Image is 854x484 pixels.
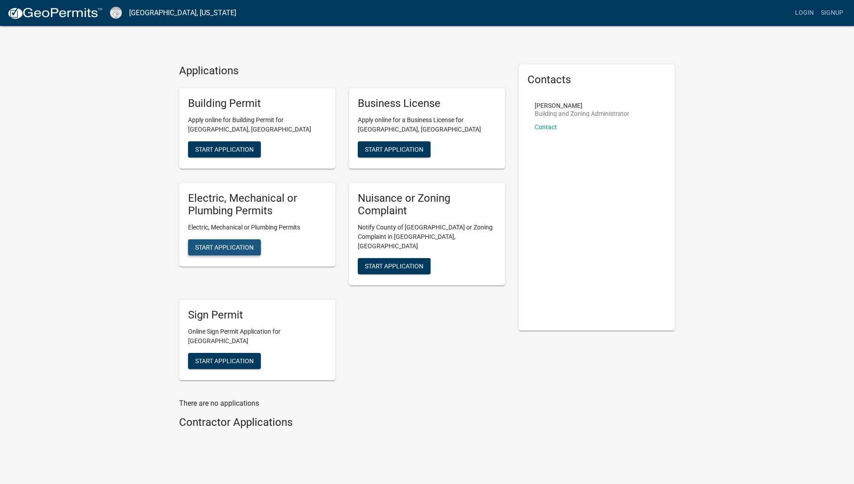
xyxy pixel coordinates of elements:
wm-workflow-list-section: Contractor Applications [179,416,505,433]
a: Contact [535,123,557,131]
a: Signup [817,4,847,21]
h4: Applications [179,64,505,77]
span: Start Application [365,263,423,270]
button: Start Application [188,239,261,255]
button: Start Application [188,141,261,157]
p: There are no applications [179,398,505,409]
p: Building and Zoning Administrator [535,110,629,117]
p: Notify County of [GEOGRAPHIC_DATA] or Zoning Complaint in [GEOGRAPHIC_DATA], [GEOGRAPHIC_DATA] [358,223,496,251]
h4: Contractor Applications [179,416,505,429]
span: Start Application [365,145,423,153]
button: Start Application [358,258,431,274]
span: Start Application [195,244,254,251]
h5: Electric, Mechanical or Plumbing Permits [188,192,327,218]
h5: Nuisance or Zoning Complaint [358,192,496,218]
h5: Building Permit [188,97,327,110]
p: Electric, Mechanical or Plumbing Permits [188,223,327,232]
span: Start Application [195,357,254,364]
h5: Business License [358,97,496,110]
h5: Sign Permit [188,309,327,322]
span: Start Application [195,145,254,153]
p: Apply online for Building Permit for [GEOGRAPHIC_DATA], [GEOGRAPHIC_DATA] [188,115,327,134]
p: Online Sign Permit Application for [GEOGRAPHIC_DATA] [188,327,327,346]
a: Login [791,4,817,21]
a: [GEOGRAPHIC_DATA], [US_STATE] [129,5,236,21]
wm-workflow-list-section: Applications [179,64,505,387]
button: Start Application [358,141,431,157]
h5: Contacts [527,73,666,86]
p: [PERSON_NAME] [535,102,629,109]
p: Apply online for a Business License for [GEOGRAPHIC_DATA], [GEOGRAPHIC_DATA] [358,115,496,134]
img: Cook County, Georgia [110,7,122,19]
button: Start Application [188,353,261,369]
